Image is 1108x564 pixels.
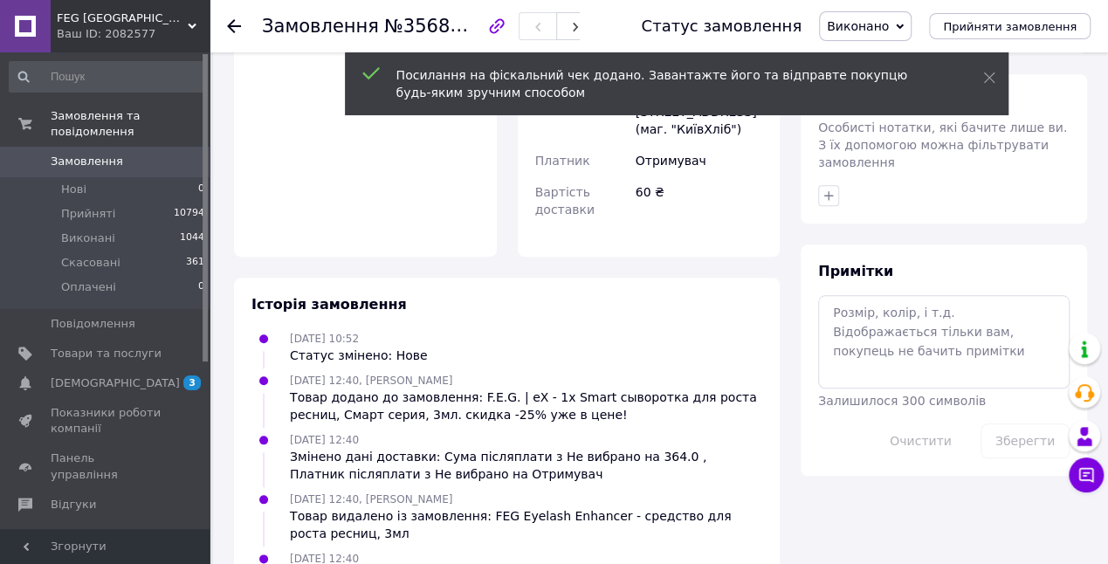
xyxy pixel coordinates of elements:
[818,120,1067,169] span: Особисті нотатки, які бачите лише ви. З їх допомогою можна фільтрувати замовлення
[262,16,379,37] span: Замовлення
[384,15,508,37] span: №356837769
[290,389,762,423] div: Товар додано до замовлення: F.E.G. | eX - 1x Smart сыворотка для роста ресниц, Смарт серия, 3мл. ...
[51,108,210,140] span: Замовлення та повідомлення
[198,182,204,197] span: 0
[51,316,135,332] span: Повідомлення
[51,497,96,512] span: Відгуки
[227,17,241,35] div: Повернутися назад
[9,61,206,93] input: Пошук
[51,346,162,361] span: Товари та послуги
[51,451,162,482] span: Панель управління
[943,20,1077,33] span: Прийняти замовлення
[57,10,188,26] span: FEG Ukraine- #Lashmaker
[51,405,162,437] span: Показники роботи компанії
[186,255,204,271] span: 361
[61,279,116,295] span: Оплачені
[1069,457,1104,492] button: Чат з покупцем
[818,263,893,279] span: Примітки
[290,375,452,387] span: [DATE] 12:40, [PERSON_NAME]
[251,296,407,313] span: Історія замовлення
[174,206,204,222] span: 10794
[396,66,939,101] div: Посилання на фіскальний чек додано. Завантажте його та відправте покупцю будь-яким зручним способом
[290,493,452,506] span: [DATE] 12:40, [PERSON_NAME]
[929,13,1091,39] button: Прийняти замовлення
[61,206,115,222] span: Прийняті
[632,176,766,225] div: 60 ₴
[290,333,359,345] span: [DATE] 10:52
[183,375,201,390] span: 3
[180,230,204,246] span: 1044
[61,230,115,246] span: Виконані
[632,145,766,176] div: Отримувач
[818,394,986,408] span: Залишилося 300 символів
[51,375,180,391] span: [DEMOGRAPHIC_DATA]
[51,526,98,542] span: Покупці
[51,154,123,169] span: Замовлення
[290,434,359,446] span: [DATE] 12:40
[61,182,86,197] span: Нові
[641,17,802,35] div: Статус замовлення
[290,448,762,483] div: Змінено дані доставки: Сума післяплати з Не вибрано на 364.0 , Платник післяплати з Не вибрано на...
[535,154,590,168] span: Платник
[290,347,428,364] div: Статус змінено: Нове
[827,19,889,33] span: Виконано
[57,26,210,42] div: Ваш ID: 2082577
[198,279,204,295] span: 0
[535,185,595,217] span: Вартість доставки
[61,255,120,271] span: Скасовані
[290,507,762,542] div: Товар видалено із замовлення: FEG Eyelash Enhancer - средство для роста ресниц, 3мл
